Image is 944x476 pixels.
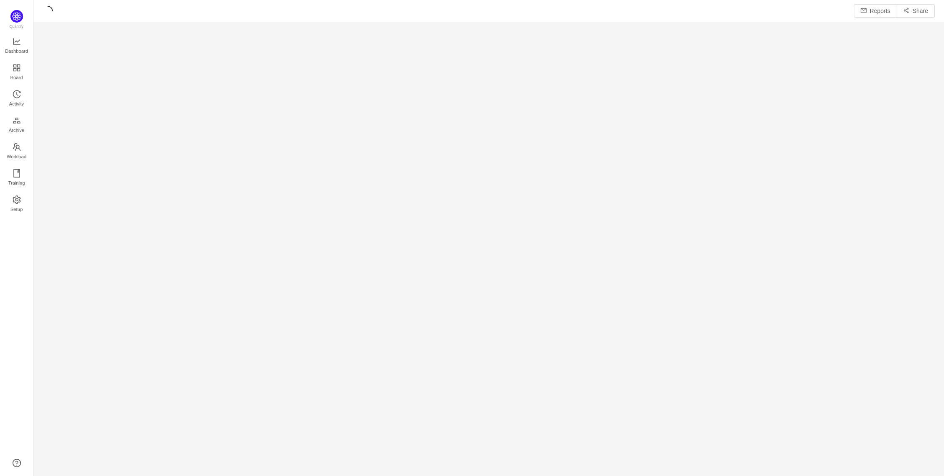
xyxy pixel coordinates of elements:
span: Activity [9,95,24,112]
span: Quantify [10,24,24,28]
span: Setup [10,201,23,218]
button: icon: share-altShare [897,4,935,18]
img: Quantify [10,10,23,23]
i: icon: book [13,169,21,178]
span: Board [10,69,23,86]
i: icon: appstore [13,64,21,72]
i: icon: setting [13,196,21,204]
a: Workload [13,143,21,160]
i: icon: history [13,90,21,98]
a: Activity [13,90,21,107]
span: Workload [7,148,26,165]
span: Dashboard [5,43,28,59]
a: Training [13,170,21,186]
a: Archive [13,117,21,134]
a: Dashboard [13,38,21,54]
i: icon: gold [13,116,21,125]
a: icon: question-circle [13,459,21,467]
i: icon: line-chart [13,37,21,46]
button: icon: mailReports [854,4,897,18]
span: Training [8,175,25,191]
i: icon: team [13,143,21,151]
a: Board [13,64,21,81]
span: Archive [9,122,24,139]
a: Setup [13,196,21,213]
i: icon: loading [43,6,53,16]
